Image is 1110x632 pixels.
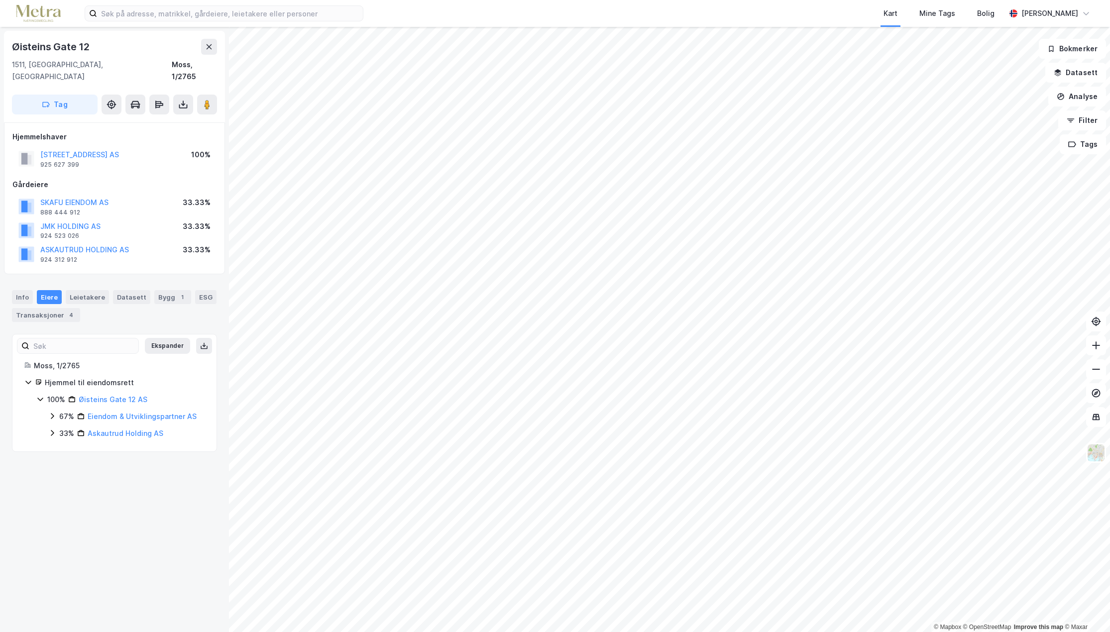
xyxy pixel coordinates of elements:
[40,209,80,216] div: 888 444 912
[79,395,147,404] a: Øisteins Gate 12 AS
[88,412,197,421] a: Eiendom & Utviklingspartner AS
[97,6,363,21] input: Søk på adresse, matrikkel, gårdeiere, leietakere eller personer
[191,149,211,161] div: 100%
[1060,584,1110,632] div: Kontrollprogram for chat
[977,7,995,19] div: Bolig
[1014,624,1063,631] a: Improve this map
[59,411,74,422] div: 67%
[963,624,1011,631] a: OpenStreetMap
[1039,39,1106,59] button: Bokmerker
[40,161,79,169] div: 925 627 399
[145,338,190,354] button: Ekspander
[12,39,92,55] div: Øisteins Gate 12
[1058,110,1106,130] button: Filter
[919,7,955,19] div: Mine Tags
[113,290,150,304] div: Datasett
[1060,584,1110,632] iframe: Chat Widget
[12,308,80,322] div: Transaksjoner
[40,232,79,240] div: 924 523 026
[12,95,98,114] button: Tag
[183,197,211,209] div: 33.33%
[1045,63,1106,83] button: Datasett
[47,394,65,406] div: 100%
[37,290,62,304] div: Eiere
[183,220,211,232] div: 33.33%
[40,256,77,264] div: 924 312 912
[16,5,61,22] img: metra-logo.256734c3b2bbffee19d4.png
[34,360,205,372] div: Moss, 1/2765
[1021,7,1078,19] div: [PERSON_NAME]
[172,59,217,83] div: Moss, 1/2765
[29,338,138,353] input: Søk
[1048,87,1106,106] button: Analyse
[1087,443,1106,462] img: Z
[12,290,33,304] div: Info
[12,179,217,191] div: Gårdeiere
[12,59,172,83] div: 1511, [GEOGRAPHIC_DATA], [GEOGRAPHIC_DATA]
[183,244,211,256] div: 33.33%
[154,290,191,304] div: Bygg
[177,292,187,302] div: 1
[45,377,205,389] div: Hjemmel til eiendomsrett
[1060,134,1106,154] button: Tags
[59,427,74,439] div: 33%
[12,131,217,143] div: Hjemmelshaver
[195,290,217,304] div: ESG
[66,310,76,320] div: 4
[884,7,897,19] div: Kart
[66,290,109,304] div: Leietakere
[88,429,163,437] a: Askautrud Holding AS
[934,624,961,631] a: Mapbox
